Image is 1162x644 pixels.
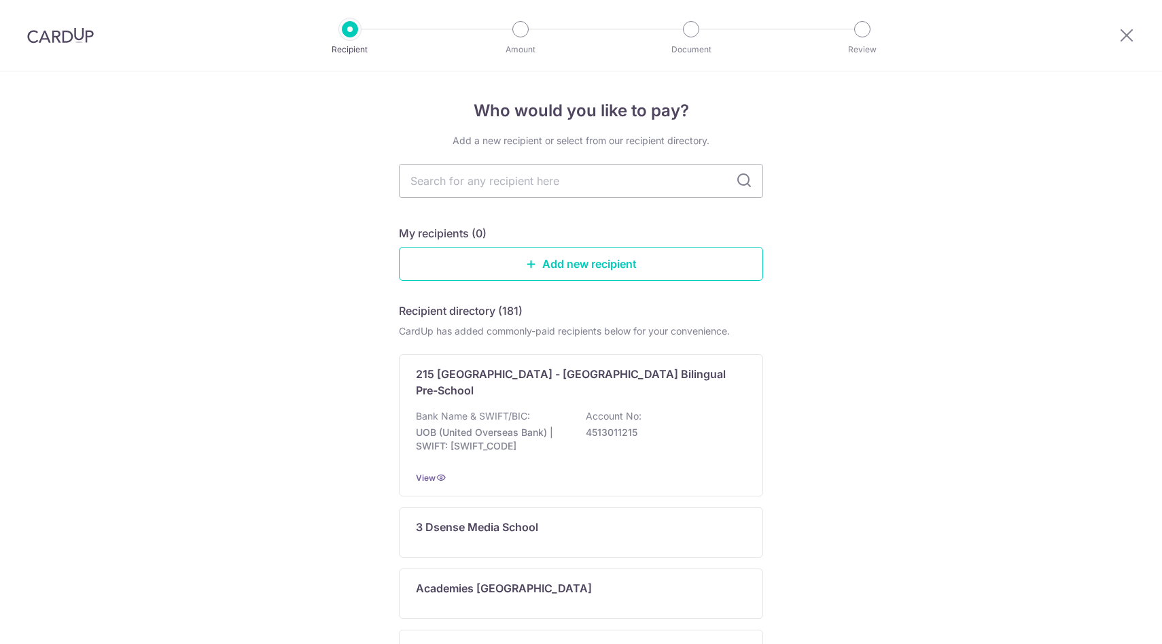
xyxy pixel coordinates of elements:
[416,409,530,423] p: Bank Name & SWIFT/BIC:
[586,426,738,439] p: 4513011215
[416,580,592,596] p: Academies [GEOGRAPHIC_DATA]
[300,43,400,56] p: Recipient
[399,99,763,123] h4: Who would you like to pay?
[416,366,730,399] p: 215 [GEOGRAPHIC_DATA] - [GEOGRAPHIC_DATA] Bilingual Pre-School
[641,43,741,56] p: Document
[470,43,571,56] p: Amount
[399,225,487,241] h5: My recipients (0)
[399,303,523,319] h5: Recipient directory (181)
[399,324,763,338] div: CardUp has added commonly-paid recipients below for your convenience.
[586,409,641,423] p: Account No:
[399,247,763,281] a: Add new recipient
[416,426,568,453] p: UOB (United Overseas Bank) | SWIFT: [SWIFT_CODE]
[27,27,94,44] img: CardUp
[399,134,763,148] div: Add a new recipient or select from our recipient directory.
[812,43,913,56] p: Review
[416,519,538,535] p: 3 Dsense Media School
[399,164,763,198] input: Search for any recipient here
[416,473,436,483] a: View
